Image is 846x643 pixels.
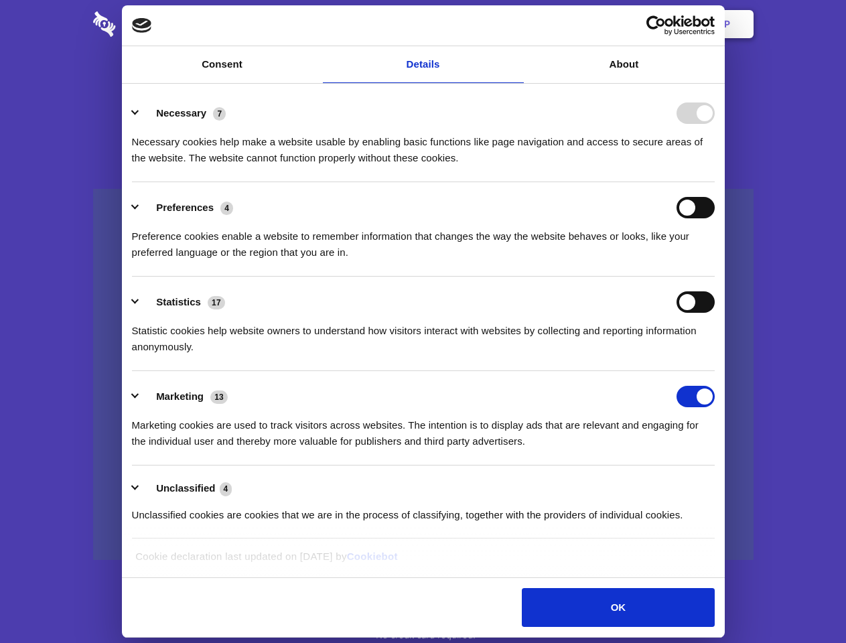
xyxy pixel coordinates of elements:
a: Cookiebot [347,551,398,562]
label: Preferences [156,202,214,213]
h4: Auto-redaction of sensitive data, encrypted data sharing and self-destructing private chats. Shar... [93,122,754,166]
button: Statistics (17) [132,291,234,313]
img: logo-wordmark-white-trans-d4663122ce5f474addd5e946df7df03e33cb6a1c49d2221995e7729f52c070b2.svg [93,11,208,37]
div: Statistic cookies help website owners to understand how visitors interact with websites by collec... [132,313,715,355]
div: Preference cookies enable a website to remember information that changes the way the website beha... [132,218,715,261]
span: 4 [220,202,233,215]
a: Login [608,3,666,45]
div: Unclassified cookies are cookies that we are in the process of classifying, together with the pro... [132,497,715,523]
a: Details [323,46,524,83]
span: 13 [210,390,228,404]
a: Contact [543,3,605,45]
a: About [524,46,725,83]
label: Necessary [156,107,206,119]
span: 17 [208,296,225,309]
button: Unclassified (4) [132,480,240,497]
label: Statistics [156,296,201,307]
span: 7 [213,107,226,121]
label: Marketing [156,390,204,402]
a: Wistia video thumbnail [93,189,754,561]
button: OK [522,588,714,627]
div: Necessary cookies help make a website usable by enabling basic functions like page navigation and... [132,124,715,166]
a: Pricing [393,3,451,45]
span: 4 [220,482,232,496]
a: Consent [122,46,323,83]
button: Marketing (13) [132,386,236,407]
div: Marketing cookies are used to track visitors across websites. The intention is to display ads tha... [132,407,715,449]
button: Necessary (7) [132,102,234,124]
button: Preferences (4) [132,197,242,218]
img: logo [132,18,152,33]
h1: Eliminate Slack Data Loss. [93,60,754,109]
a: Usercentrics Cookiebot - opens in a new window [597,15,715,35]
div: Cookie declaration last updated on [DATE] by [125,549,721,575]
